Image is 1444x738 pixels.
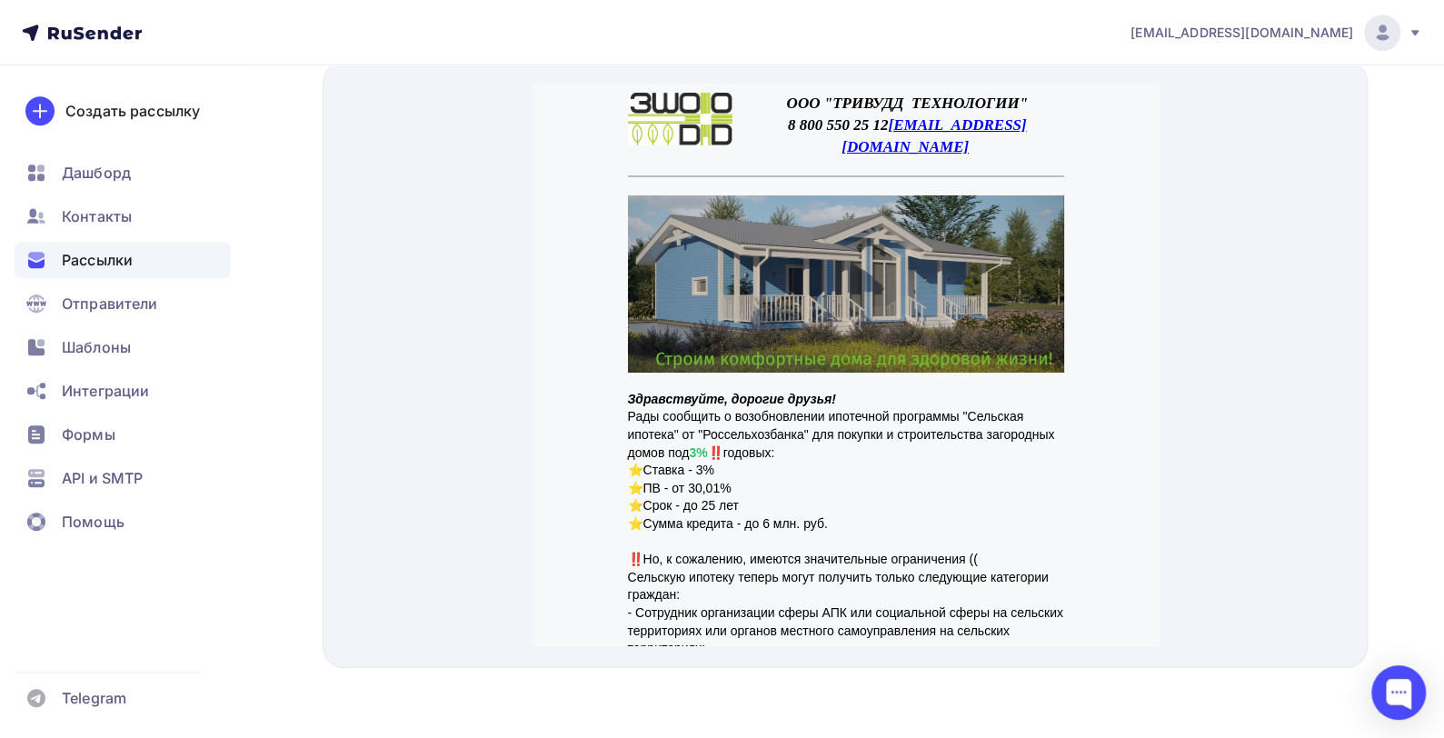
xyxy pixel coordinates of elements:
[15,416,231,453] a: Формы
[95,324,532,378] p: Рады сообщить о возобновлении ипотечной программы "Сельская ипотека" от "Россельхозбанка" для пок...
[62,249,133,271] span: Рассылки
[15,329,231,365] a: Шаблоны
[309,33,493,72] a: [EMAIL_ADDRESS][DOMAIN_NAME]
[1130,15,1422,51] a: [EMAIL_ADDRESS][DOMAIN_NAME]
[95,92,532,94] table: divider
[254,11,496,28] strong: ООО "ТРИВУДД ТЕХНОЛОГИИ"
[62,336,131,358] span: Шаблоны
[62,467,143,489] span: API и SMTP
[95,308,304,323] strong: Здравствуйте, дорогие друзья!
[62,205,132,227] span: Контакты
[62,511,124,533] span: Помощь
[15,155,231,191] a: Дашборд
[95,485,532,521] p: Сельскую ипотеку теперь могут получить только следующие категории граждан:
[95,378,532,449] p: ⭐Ставка - 3% ⭐ПВ - от 30,01% ⭐Срок - до 25 лет ⭐Сумма кредита - до 6 млн. руб.
[1130,24,1353,42] span: [EMAIL_ADDRESS][DOMAIN_NAME]
[62,687,126,709] span: Telegram
[62,380,149,402] span: Интеграции
[95,467,532,485] p: ‼️Но, к сожалению, имеются значительные ограничения ((
[15,285,231,322] a: Отправители
[62,162,131,184] span: Дашборд
[62,424,115,445] span: Формы
[62,293,158,314] span: Отправители
[65,100,200,122] div: Создать рассылку
[255,33,494,72] strong: 8 800 550 25 12
[15,198,231,234] a: Контакты
[95,521,532,663] p: - Сотрудник организации сферы АПК или социальной сферы на сельских территориях или органов местно...
[156,362,190,376] span: 3%‼️
[15,242,231,278] a: Рассылки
